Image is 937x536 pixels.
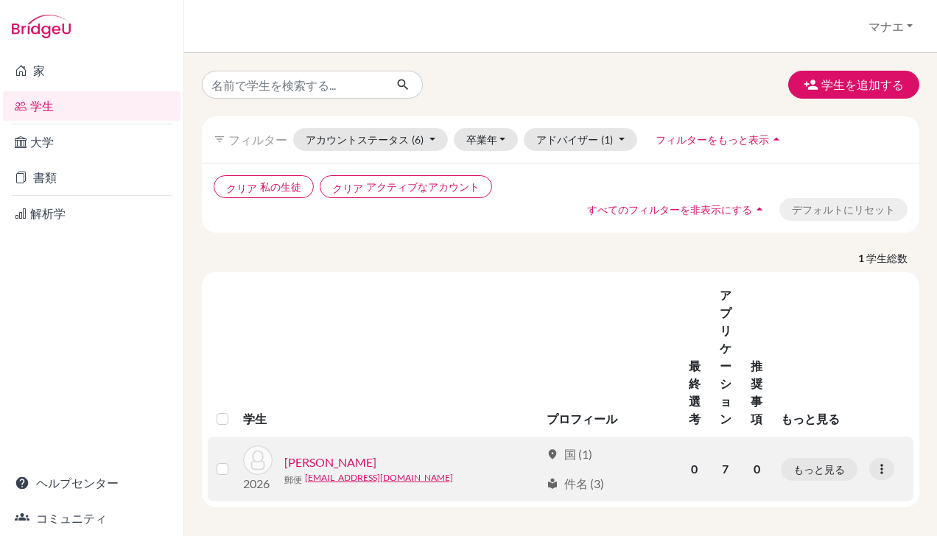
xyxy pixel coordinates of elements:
[547,478,558,490] span: local_library
[30,97,54,115] font: 学生
[366,180,480,193] font: アクティブなアカウント
[752,202,767,216] i: arrow_drop_up
[3,127,180,157] a: 大学
[3,56,180,85] a: 家
[564,475,604,493] font: 件名 (3)
[769,132,784,147] i: arrow_drop_up
[643,128,796,151] button: フィルターをもっと表示arrow_drop_up
[214,175,314,198] button: クリア私の生徒
[293,128,448,151] button: アカウントステータス(6)
[30,205,66,222] font: 解析学
[858,250,866,266] strong: 1
[547,448,558,460] span: location_on
[320,175,492,198] button: クリアアクティブなアカウント
[284,474,302,483] span: 郵便
[202,71,385,99] input: 名前で学生を検索する...
[12,15,71,38] img: ブリッジU
[454,128,519,151] button: 卒業年
[862,13,919,40] button: マナエ
[3,91,180,121] a: 学生
[679,278,709,437] th: 最終選考
[226,182,257,192] i: クリア
[332,182,363,192] i: クリア
[679,437,709,501] td: 0
[3,468,180,498] a: ヘルプセンター
[601,133,613,146] span: (1)
[821,77,904,91] font: 学生を追加する
[412,133,424,146] span: (6)
[709,437,741,501] td: 7
[36,474,119,492] font: ヘルプセンター
[587,203,752,216] span: すべてのフィルターを非表示にする
[866,250,919,266] span: 学生総数
[788,71,919,99] button: 学生を追加する
[709,278,741,437] th: アプリケーション
[30,133,54,151] font: 大学
[742,278,772,437] th: 推奨 事項
[284,454,376,471] a: [PERSON_NAME]
[781,458,857,481] button: もっと見る
[3,199,180,228] a: 解析学
[466,133,497,146] font: 卒業年
[779,198,908,221] button: デフォルトにリセット
[538,278,679,437] th: プロフィール
[243,445,273,475] img: 風早 麻林
[33,62,45,80] font: 家
[305,471,453,484] a: [EMAIL_ADDRESS][DOMAIN_NAME]
[260,180,301,193] font: 私の生徒
[243,278,538,437] th: 学生
[751,460,763,478] p: 0
[772,278,913,437] th: もっと見る
[228,133,287,147] span: フィルター
[36,509,107,527] font: コミュニティ
[564,445,592,463] font: 国 (1)
[3,504,180,533] a: コミュニティ
[243,475,273,493] p: 2026
[3,163,180,192] a: 書類
[524,128,637,151] button: アドバイザー(1)
[214,133,225,145] i: filter_list
[33,169,57,186] font: 書類
[575,198,779,221] button: すべてのフィルターを非表示にするarrow_drop_up
[656,133,769,146] span: フィルターをもっと表示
